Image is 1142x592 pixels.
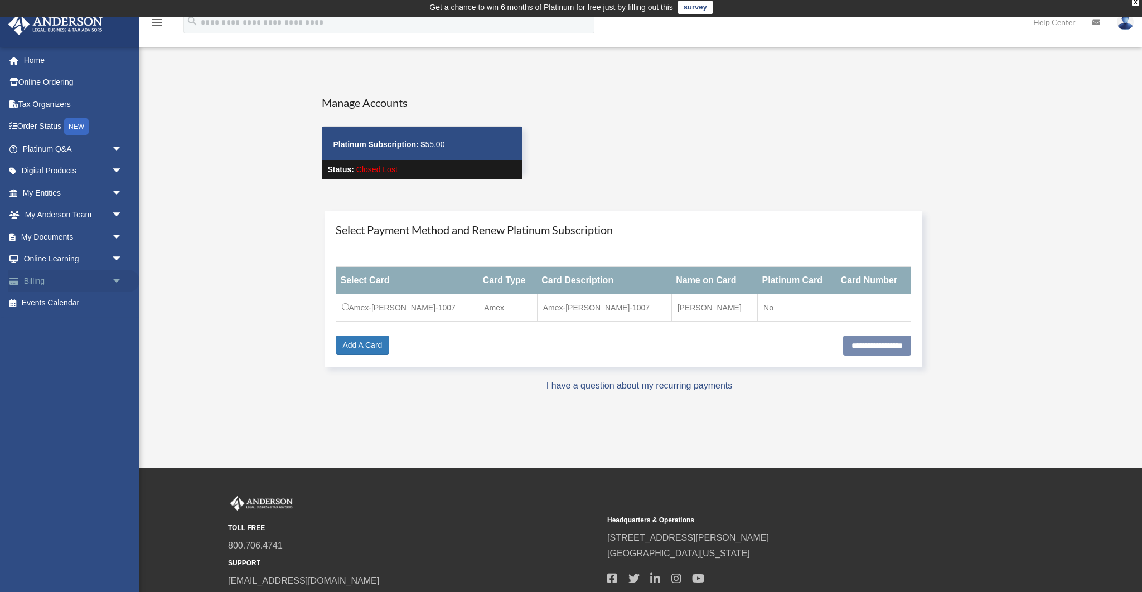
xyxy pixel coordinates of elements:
i: search [186,15,199,27]
h4: Manage Accounts [322,95,522,110]
th: Card Type [478,267,538,294]
span: arrow_drop_down [112,138,134,161]
a: [EMAIL_ADDRESS][DOMAIN_NAME] [228,576,379,585]
a: [GEOGRAPHIC_DATA][US_STATE] [607,549,750,558]
strong: Status: [328,165,354,174]
img: User Pic [1117,14,1134,30]
i: menu [151,16,164,29]
a: Online Ordering [8,71,139,94]
a: Home [8,49,139,71]
th: Card Description [537,267,671,294]
img: Anderson Advisors Platinum Portal [5,13,106,35]
a: menu [151,20,164,29]
th: Name on Card [671,267,757,294]
a: Events Calendar [8,292,139,314]
span: arrow_drop_down [112,226,134,249]
p: 55.00 [333,138,511,152]
a: Tax Organizers [8,93,139,115]
span: arrow_drop_down [112,270,134,293]
a: Billingarrow_drop_down [8,270,139,292]
span: arrow_drop_down [112,160,134,183]
a: 800.706.4741 [228,541,283,550]
span: Closed Lost [356,165,398,174]
span: arrow_drop_down [112,182,134,205]
a: My Anderson Teamarrow_drop_down [8,204,139,226]
a: Add A Card [336,336,390,355]
a: [STREET_ADDRESS][PERSON_NAME] [607,533,769,542]
a: I have a question about my recurring payments [546,381,733,390]
small: SUPPORT [228,557,599,569]
td: No [758,294,836,322]
a: Online Learningarrow_drop_down [8,248,139,270]
th: Select Card [336,267,478,294]
td: Amex-[PERSON_NAME]-1007 [537,294,671,322]
a: My Entitiesarrow_drop_down [8,182,139,204]
th: Platinum Card [758,267,836,294]
td: Amex-[PERSON_NAME]-1007 [336,294,478,322]
h4: Select Payment Method and Renew Platinum Subscription [336,222,912,237]
a: Digital Productsarrow_drop_down [8,160,139,182]
div: NEW [64,118,89,135]
strong: Platinum Subscription: $ [333,140,425,149]
th: Card Number [836,267,911,294]
td: [PERSON_NAME] [671,294,757,322]
a: Order StatusNEW [8,115,139,138]
small: Headquarters & Operations [607,515,979,526]
div: Get a chance to win 6 months of Platinum for free just by filling out this [429,1,673,14]
span: arrow_drop_down [112,204,134,227]
td: Amex [478,294,538,322]
img: Anderson Advisors Platinum Portal [228,496,295,511]
small: TOLL FREE [228,522,599,534]
span: arrow_drop_down [112,248,134,271]
a: My Documentsarrow_drop_down [8,226,139,248]
a: survey [678,1,713,14]
a: Platinum Q&Aarrow_drop_down [8,138,139,160]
